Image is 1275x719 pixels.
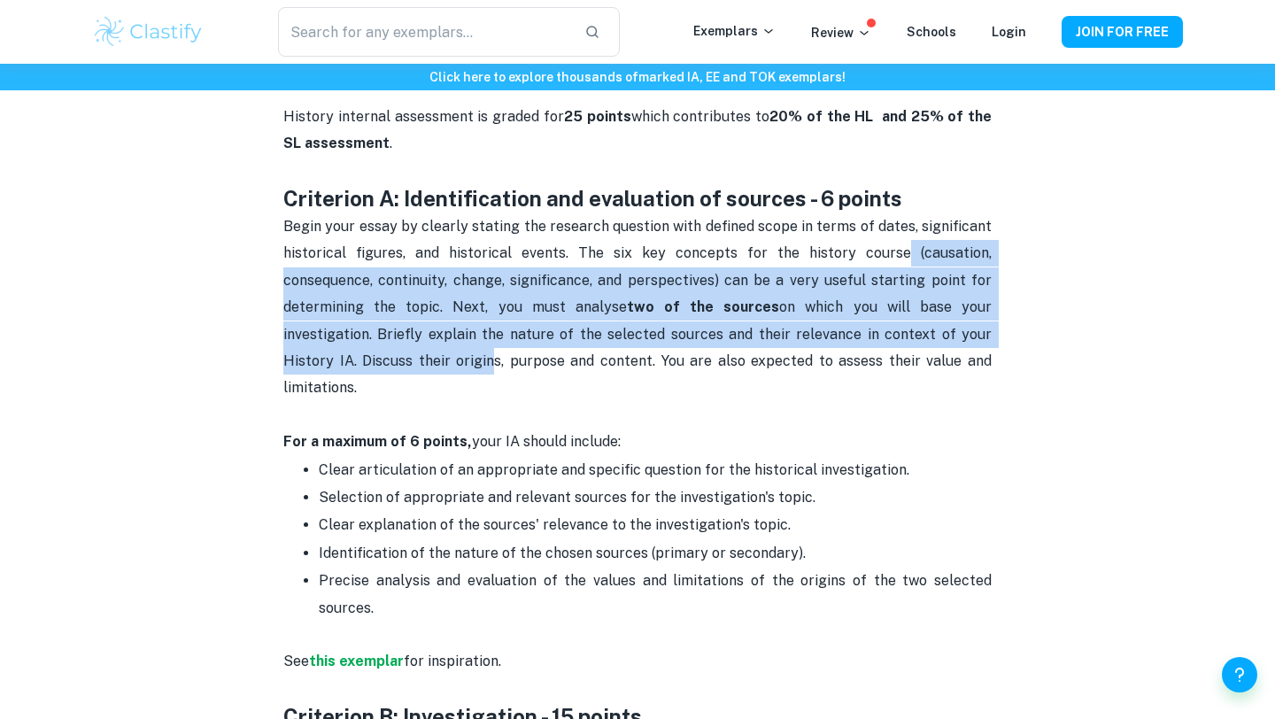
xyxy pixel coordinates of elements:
[319,545,806,561] span: Identification of the nature of the chosen sources (primary or secondary).
[319,461,909,478] span: Clear articulation of an appropriate and specific question for the historical investigation.
[309,653,404,669] a: this exemplar
[693,21,776,41] p: Exemplars
[319,572,995,615] span: Precise analysis and evaluation of the values and limitations of the origins of the two selected ...
[564,108,631,125] strong: 25 points
[283,186,902,211] strong: Criterion A: Identification and evaluation of sources - 6 points
[283,218,995,396] span: Begin your essay by clearly stating the research question with defined scope in terms of dates, s...
[811,23,871,43] p: Review
[283,433,472,450] strong: For a maximum of 6 points,
[992,25,1026,39] a: Login
[907,25,956,39] a: Schools
[1062,16,1183,48] button: JOIN FOR FREE
[404,653,501,669] span: for inspiration.
[278,7,570,57] input: Search for any exemplars...
[283,433,621,450] span: your IA should include:
[1222,657,1257,692] button: Help and Feedback
[283,108,995,151] span: History internal assessment is graded for which contributes to .
[92,14,205,50] img: Clastify logo
[283,653,309,669] span: See
[4,67,1271,87] h6: Click here to explore thousands of marked IA, EE and TOK exemplars !
[319,489,815,506] span: Selection of appropriate and relevant sources for the investigation's topic.
[627,298,779,315] strong: two of the sources
[319,516,791,533] span: Clear explanation of the sources' relevance to the investigation's topic.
